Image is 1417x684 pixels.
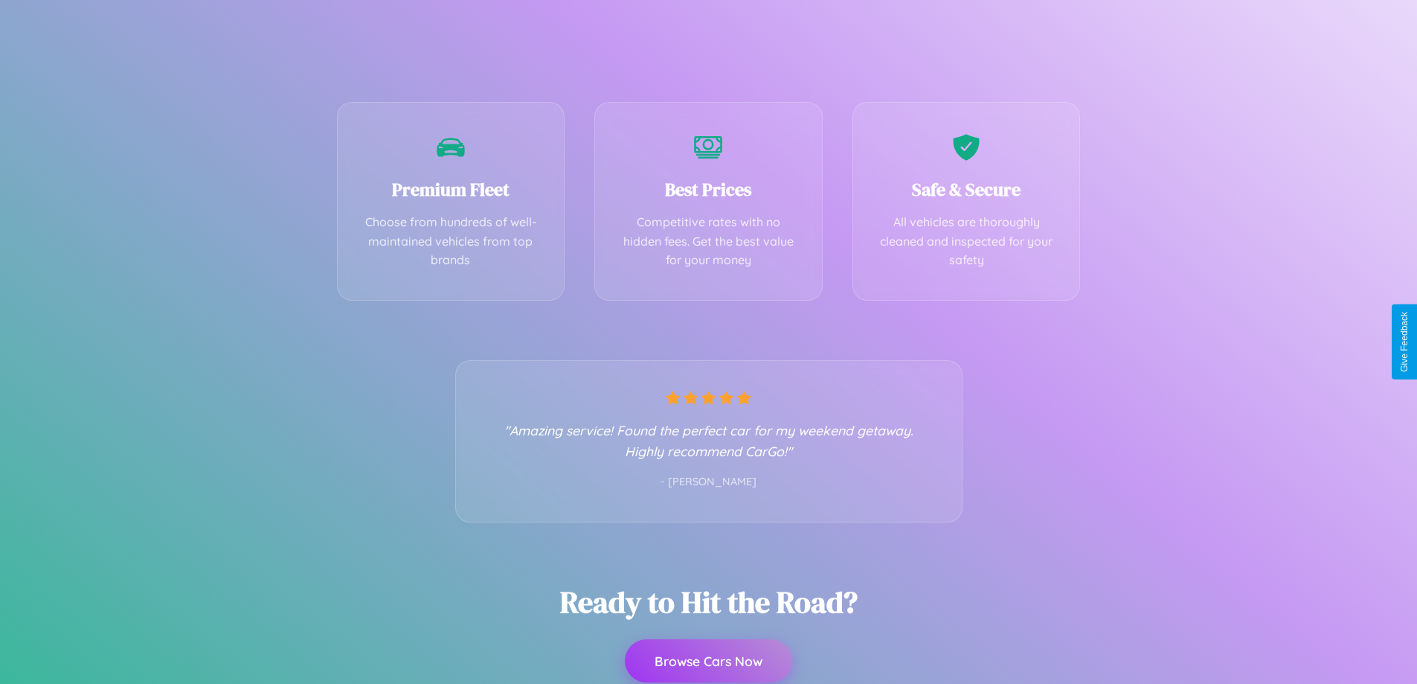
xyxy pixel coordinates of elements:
p: - [PERSON_NAME] [486,473,932,492]
p: "Amazing service! Found the perfect car for my weekend getaway. Highly recommend CarGo!" [486,420,932,461]
h3: Safe & Secure [875,177,1058,202]
h3: Premium Fleet [360,177,542,202]
div: Give Feedback [1399,312,1410,372]
h2: Ready to Hit the Road? [560,582,858,622]
h3: Best Prices [617,177,800,202]
p: Competitive rates with no hidden fees. Get the best value for your money [617,213,800,270]
p: All vehicles are thoroughly cleaned and inspected for your safety [875,213,1058,270]
button: Browse Cars Now [625,639,792,683]
p: Choose from hundreds of well-maintained vehicles from top brands [360,213,542,270]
